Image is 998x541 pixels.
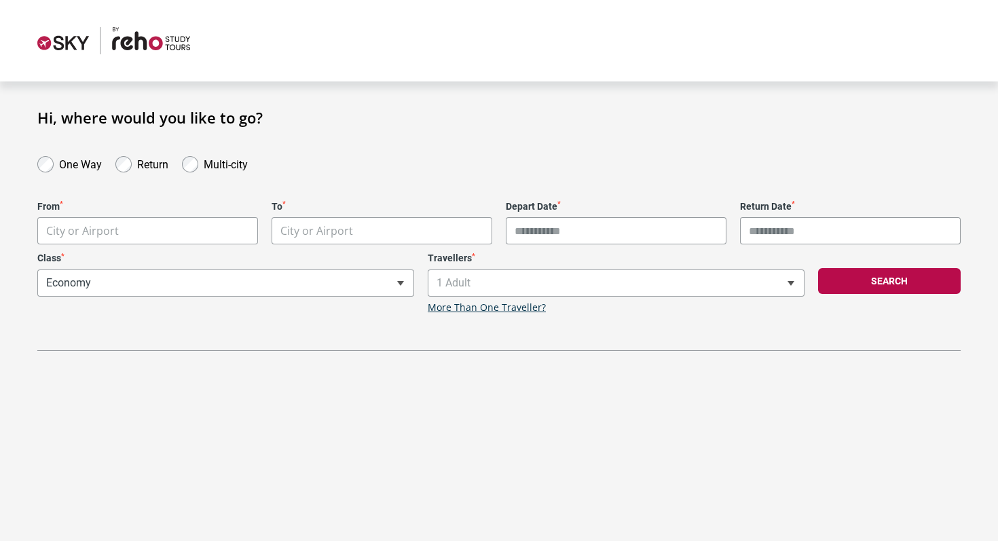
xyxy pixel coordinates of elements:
[37,269,414,297] span: Economy
[38,218,257,244] span: City or Airport
[37,201,258,212] label: From
[37,109,961,126] h1: Hi, where would you like to go?
[272,217,492,244] span: City or Airport
[37,253,414,264] label: Class
[204,155,248,171] label: Multi-city
[506,201,726,212] label: Depart Date
[280,223,353,238] span: City or Airport
[428,253,805,264] label: Travellers
[59,155,102,171] label: One Way
[428,270,804,296] span: 1 Adult
[428,269,805,297] span: 1 Adult
[272,201,492,212] label: To
[137,155,168,171] label: Return
[740,201,961,212] label: Return Date
[37,217,258,244] span: City or Airport
[818,268,961,294] button: Search
[38,270,413,296] span: Economy
[46,223,119,238] span: City or Airport
[272,218,492,244] span: City or Airport
[428,302,546,314] a: More Than One Traveller?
